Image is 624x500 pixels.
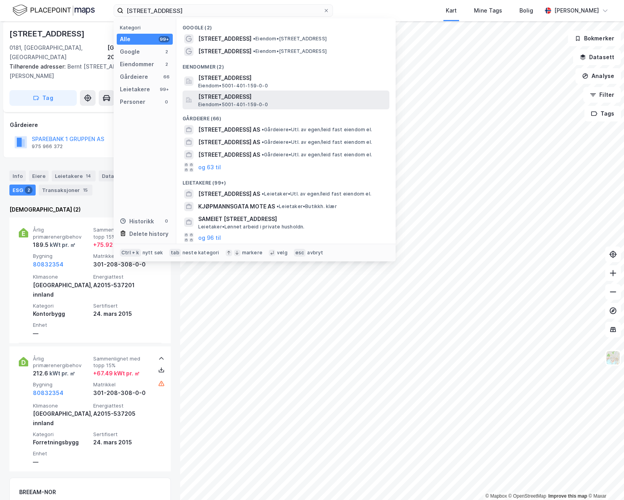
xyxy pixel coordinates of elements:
[585,462,624,500] iframe: Chat Widget
[606,350,620,365] img: Z
[93,402,150,409] span: Energiattest
[307,250,323,256] div: avbryt
[277,203,337,210] span: Leietaker • Butikkh. klær
[169,249,181,257] div: tab
[262,139,372,145] span: Gårdeiere • Utl. av egen/leid fast eiendom el.
[93,253,150,259] span: Matrikkel
[120,85,150,94] div: Leietakere
[29,170,49,181] div: Eiere
[33,450,90,457] span: Enhet
[120,47,140,56] div: Google
[277,203,279,209] span: •
[33,240,76,250] div: 189.5
[262,152,372,158] span: Gårdeiere • Utl. av egen/leid fast eiendom el.
[294,249,306,257] div: esc
[93,281,150,290] div: A2015-537201
[120,34,130,44] div: Alle
[9,63,67,70] span: Tilhørende adresser:
[575,68,621,84] button: Analyse
[93,303,150,309] span: Sertifisert
[262,152,264,158] span: •
[9,205,171,214] div: [DEMOGRAPHIC_DATA] (2)
[120,60,154,69] div: Eiendommer
[39,185,92,196] div: Transaksjoner
[183,250,219,256] div: neste kategori
[99,170,137,181] div: Datasett
[120,72,148,82] div: Gårdeiere
[9,27,86,40] div: [STREET_ADDRESS]
[9,90,77,106] button: Tag
[33,409,90,428] div: [GEOGRAPHIC_DATA], innland
[33,402,90,409] span: Klimasone
[198,125,260,134] span: [STREET_ADDRESS] AS
[93,240,140,250] div: + 75.92 kWt pr. ㎡
[120,217,154,226] div: Historikk
[48,369,75,378] div: kWt pr. ㎡
[262,127,372,133] span: Gårdeiere • Utl. av egen/leid fast eiendom el.
[253,36,255,42] span: •
[583,87,621,103] button: Filter
[508,493,546,499] a: OpenStreetMap
[176,18,396,33] div: Google (2)
[519,6,533,15] div: Bolig
[129,229,168,239] div: Delete history
[198,189,260,199] span: [STREET_ADDRESS] AS
[262,139,264,145] span: •
[584,106,621,121] button: Tags
[198,73,386,83] span: [STREET_ADDRESS]
[33,369,75,378] div: 212.6
[93,388,150,398] div: 301-208-308-0-0
[573,49,621,65] button: Datasett
[198,101,268,108] span: Eiendom • 5001-401-159-0-0
[93,381,150,388] span: Matrikkel
[198,138,260,147] span: [STREET_ADDRESS] AS
[198,83,268,89] span: Eiendom • 5001-401-159-0-0
[93,355,150,369] span: Sammenlignet med topp 15%
[198,150,260,159] span: [STREET_ADDRESS] AS
[485,493,507,499] a: Mapbox
[198,214,386,224] span: SAMEIET [STREET_ADDRESS]
[33,309,90,319] div: Kontorbygg
[253,48,327,54] span: Eiendom • [STREET_ADDRESS]
[123,5,323,16] input: Søk på adresse, matrikkel, gårdeiere, leietakere eller personer
[159,86,170,92] div: 99+
[143,250,163,256] div: nytt søk
[9,62,165,81] div: Bernt [STREET_ADDRESS][PERSON_NAME]
[198,34,251,43] span: [STREET_ADDRESS]
[10,120,170,130] div: Gårdeiere
[13,4,95,17] img: logo.f888ab2527a4732fd821a326f86c7f29.svg
[33,226,90,240] span: Årlig primærenergibehov
[262,191,264,197] span: •
[49,240,76,250] div: kWt pr. ㎡
[163,74,170,80] div: 66
[548,493,587,499] a: Improve this map
[33,253,90,259] span: Bygning
[33,303,90,309] span: Kategori
[446,6,457,15] div: Kart
[163,61,170,67] div: 2
[93,438,150,447] div: 24. mars 2015
[33,329,90,338] div: —
[33,431,90,438] span: Kategori
[198,233,221,242] button: og 96 til
[33,322,90,328] span: Enhet
[568,31,621,46] button: Bokmerker
[198,47,251,56] span: [STREET_ADDRESS]
[32,143,63,150] div: 975 966 372
[163,218,170,224] div: 0
[93,309,150,319] div: 24. mars 2015
[33,355,90,369] span: Årlig primærenergibehov
[198,163,221,172] button: og 63 til
[93,431,150,438] span: Sertifisert
[9,185,36,196] div: ESG
[93,260,150,269] div: 301-208-308-0-0
[120,25,173,31] div: Kategori
[120,97,145,107] div: Personer
[474,6,502,15] div: Mine Tags
[253,48,255,54] span: •
[33,438,90,447] div: Forretningsbygg
[93,369,140,378] div: + 67.49 kWt pr. ㎡
[52,170,96,181] div: Leietakere
[93,274,150,280] span: Energiattest
[19,487,56,497] div: BREEAM-NOR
